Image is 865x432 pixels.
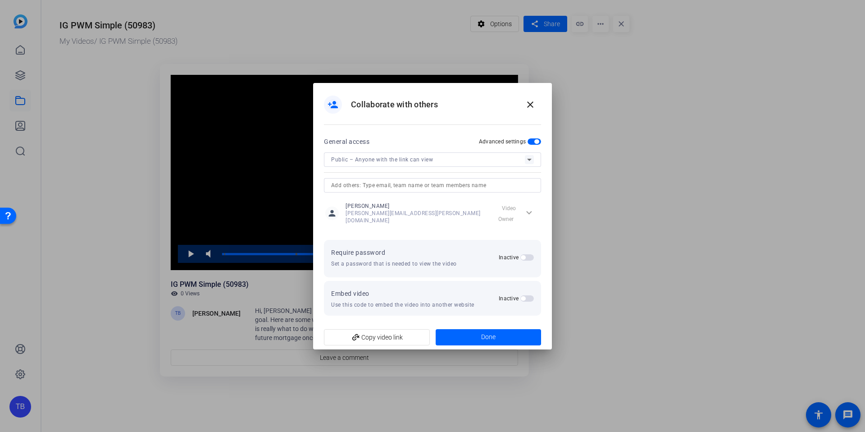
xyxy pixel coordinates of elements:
[324,329,430,345] button: Copy video link
[325,207,339,220] mat-icon: person
[331,288,369,299] h2: Embed video
[324,136,369,147] h2: General access
[499,254,519,261] h2: Inactive
[331,180,534,191] input: Add others: Type email, team name or team members name
[481,332,496,342] span: Done
[346,210,491,224] span: [PERSON_NAME][EMAIL_ADDRESS][PERSON_NAME][DOMAIN_NAME]
[331,329,423,346] span: Copy video link
[436,329,542,345] button: Done
[499,295,519,302] h2: Inactive
[346,202,491,210] span: [PERSON_NAME]
[328,99,338,110] mat-icon: person_add
[348,330,364,345] mat-icon: add_link
[479,138,526,145] h2: Advanced settings
[525,99,536,110] mat-icon: close
[331,260,457,267] p: Set a password that is needed to view the video
[331,301,474,308] p: Use this code to embed the video into another website
[331,247,457,258] h2: Require password
[351,99,438,110] h1: Collaborate with others
[331,156,433,163] span: Public – Anyone with the link can view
